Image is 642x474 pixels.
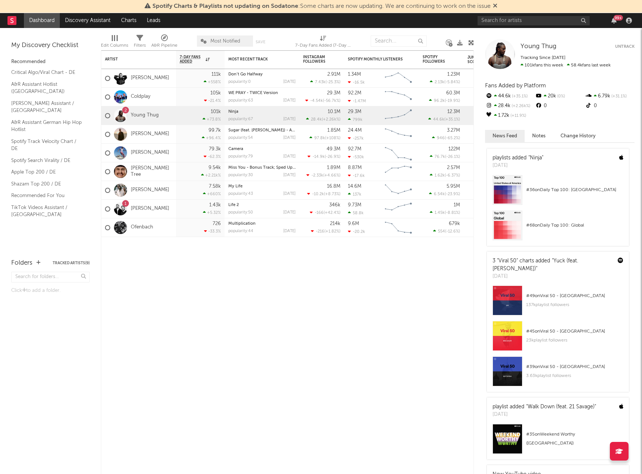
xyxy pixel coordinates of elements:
span: +2.26k % [510,104,530,108]
span: -4.54k [310,99,323,103]
div: Ninja [228,110,296,114]
div: ( ) [305,98,340,103]
span: Young Thug [521,43,556,50]
div: Spotify Followers [423,55,449,64]
div: [DATE] [283,136,296,140]
span: -12.6 % [446,230,459,234]
div: Multiplication [228,222,296,226]
div: +5.32 % [203,210,221,215]
svg: Chart title [382,144,415,162]
span: 96.2k [434,99,445,103]
div: popularity: 43 [228,192,253,196]
svg: Chart title [382,69,415,88]
div: 1.85M [327,128,340,133]
div: 101k [211,109,221,114]
div: popularity: 54 [228,136,253,140]
div: Most Recent Track [228,57,284,62]
button: 99+ [611,18,617,24]
div: +660 % [203,191,221,196]
div: 92.7M [348,147,361,152]
div: 679k [449,221,460,226]
span: 101k fans this week [521,63,563,68]
a: Camera [228,147,243,151]
a: [PERSON_NAME] [131,75,169,81]
div: 44.6k [485,91,535,101]
div: 7.58k [209,184,221,189]
div: ( ) [306,117,340,122]
div: 29.3M [348,109,361,114]
span: : Some charts are now updating. We are continuing to work on the issue [152,3,491,9]
div: [DATE] [283,192,296,196]
a: Recommended For You [11,191,82,200]
div: 9.73M [348,203,361,208]
div: 1.34M [348,72,361,77]
span: 2.13k [435,80,444,84]
div: ( ) [432,135,460,140]
a: Ninja [228,110,238,114]
a: [PERSON_NAME] [131,206,169,212]
div: ( ) [310,210,340,215]
svg: Chart title [382,88,415,106]
div: Instagram Followers [303,55,329,64]
div: My Life [228,184,296,188]
div: 16.8M [327,184,340,189]
span: 44.6k [433,118,444,122]
div: Recommended [11,57,90,66]
button: Tracked Artists(9) [53,261,90,265]
div: ( ) [429,191,460,196]
div: Camera [228,147,296,151]
span: -166 [315,211,324,215]
span: 7-Day Fans Added [180,55,204,64]
div: 14.6M [348,184,361,189]
div: 41.2 [467,167,497,176]
div: Don’t Go Halfway [228,72,296,77]
div: 38.5 [467,186,497,195]
a: A&R Assistant Hotlist ([GEOGRAPHIC_DATA]) [11,80,82,96]
div: ( ) [311,229,340,234]
div: ( ) [429,98,460,103]
div: A&R Pipeline [151,41,178,50]
div: ( ) [430,173,460,178]
div: ( ) [428,117,460,122]
span: +35.1 % [511,94,528,99]
div: 137k playlist followers [526,300,623,309]
div: popularity: 0 [228,80,251,84]
div: 105k [210,91,221,96]
div: 1.43k [209,203,221,208]
div: 122M [448,147,460,152]
div: [DATE] [283,99,296,103]
div: 10.1M [328,109,340,114]
a: TikTok Videos Assistant / [GEOGRAPHIC_DATA] [11,203,82,219]
div: 346k [329,203,340,208]
div: 79.3k [209,147,221,152]
div: 33.1 [467,130,497,139]
button: Notes [525,130,553,142]
div: 29.3M [327,91,340,96]
span: +108 % [326,136,339,140]
div: 3.63k playlist followers [526,371,623,380]
div: popularity: 50 [228,211,253,215]
div: 20k [535,91,584,101]
div: 1.89M [327,165,340,170]
div: Sugar (feat. Francesco Yates) - ALOK Remix [228,128,296,132]
div: -20.2k [348,229,365,234]
span: Most Notified [210,39,240,44]
div: [DATE] [283,117,296,121]
div: ( ) [430,79,460,84]
div: 99.7k [209,128,221,133]
span: 28.4k [311,118,322,122]
a: Discovery Assistant [60,13,116,28]
a: Spotify Search Virality / DE [11,156,82,165]
div: Edit Columns [101,41,128,50]
div: -1.47M [348,99,366,103]
a: [PERSON_NAME] [131,150,169,156]
div: [DATE] [283,155,296,159]
a: "Walk Down (feat. 21 Savage)" [526,404,596,409]
div: popularity: 79 [228,155,253,159]
div: [DATE] [493,162,543,169]
div: popularity: 44 [228,229,253,233]
a: [PERSON_NAME] Assistant / [GEOGRAPHIC_DATA] [11,99,82,115]
div: 7-Day Fans Added (7-Day Fans Added) [295,41,351,50]
input: Search for folders... [11,272,90,283]
div: 9.6M [348,221,359,226]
